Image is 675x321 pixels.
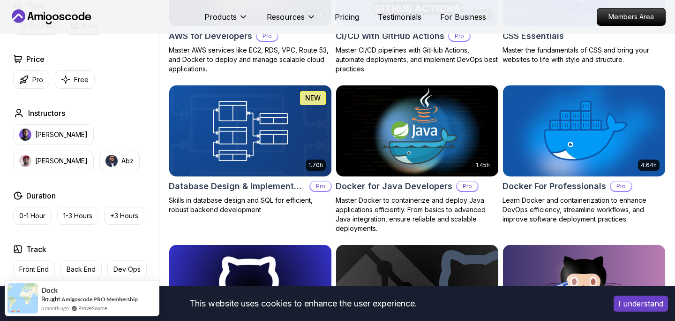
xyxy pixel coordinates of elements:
p: 1.45h [476,161,490,169]
p: Pro [257,31,277,41]
h2: Duration [26,190,56,201]
h2: Instructors [28,107,65,119]
button: Free [55,70,95,89]
p: 1-3 Hours [63,211,92,221]
p: Members Area [597,8,665,25]
h2: CI/CD with GitHub Actions [336,30,444,43]
a: Pricing [335,11,359,23]
a: ProveSource [78,304,107,312]
p: Learn Docker and containerization to enhance DevOps efficiency, streamline workflows, and improve... [502,196,666,224]
button: 0-1 Hour [13,207,52,225]
a: Testimonials [378,11,421,23]
p: Products [204,11,237,23]
p: Front End [19,265,49,274]
h2: Docker for Java Developers [336,180,452,193]
h2: Track [26,244,46,255]
img: instructor img [19,155,31,167]
img: instructor img [105,155,118,167]
p: 1.70h [308,161,323,169]
a: Amigoscode PRO Membership [61,296,138,303]
button: Pro [13,70,49,89]
h2: AWS for Developers [169,30,252,43]
h2: Database Design & Implementation [169,180,306,193]
span: Bought [41,295,60,303]
button: 1-3 Hours [57,207,98,225]
p: [PERSON_NAME] [35,130,88,139]
p: Pro [611,182,631,191]
p: Pro [457,182,478,191]
button: instructor img[PERSON_NAME] [13,124,94,145]
p: Master the fundamentals of CSS and bring your websites to life with style and structure. [502,46,666,64]
div: This website uses cookies to enhance the user experience. [7,293,600,314]
button: instructor img[PERSON_NAME] [13,151,94,171]
a: For Business [440,11,486,23]
button: Front End [13,260,55,278]
h2: Price [26,53,45,65]
span: a month ago [41,304,69,312]
img: Database Design & Implementation card [169,85,331,176]
a: Docker For Professionals card4.64hDocker For ProfessionalsProLearn Docker and containerization to... [502,85,666,224]
img: provesource social proof notification image [7,283,38,313]
p: NEW [305,93,321,103]
button: Resources [267,11,316,30]
a: Database Design & Implementation card1.70hNEWDatabase Design & ImplementationProSkills in databas... [169,85,332,214]
p: Pro [32,75,43,84]
img: Docker for Java Developers card [332,83,502,178]
button: instructor imgAbz [99,151,140,171]
h2: CSS Essentials [502,30,564,43]
p: Master Docker to containerize and deploy Java applications efficiently. From basics to advanced J... [336,196,499,233]
p: Pro [310,182,331,191]
p: Dev Ops [113,265,141,274]
button: Products [204,11,248,30]
p: +3 Hours [110,211,138,221]
a: Members Area [597,8,666,26]
img: Docker For Professionals card [503,85,665,176]
p: Back End [67,265,96,274]
span: Dock [41,286,58,294]
a: Docker for Java Developers card1.45hDocker for Java DevelopersProMaster Docker to containerize an... [336,85,499,233]
p: 0-1 Hour [19,211,45,221]
p: Free [74,75,89,84]
button: Accept cookies [614,296,668,312]
p: Abz [121,156,134,166]
h2: Docker For Professionals [502,180,606,193]
button: Back End [60,260,102,278]
p: Master AWS services like EC2, RDS, VPC, Route 53, and Docker to deploy and manage scalable cloud ... [169,46,332,74]
p: Resources [267,11,305,23]
p: Pro [449,31,470,41]
button: +3 Hours [104,207,144,225]
p: [PERSON_NAME] [35,156,88,166]
p: Skills in database design and SQL for efficient, robust backend development [169,196,332,214]
button: Dev Ops [107,260,147,278]
img: instructor img [19,129,31,141]
p: Master CI/CD pipelines with GitHub Actions, automate deployments, and implement DevOps best pract... [336,46,499,74]
p: 4.64h [641,161,657,169]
